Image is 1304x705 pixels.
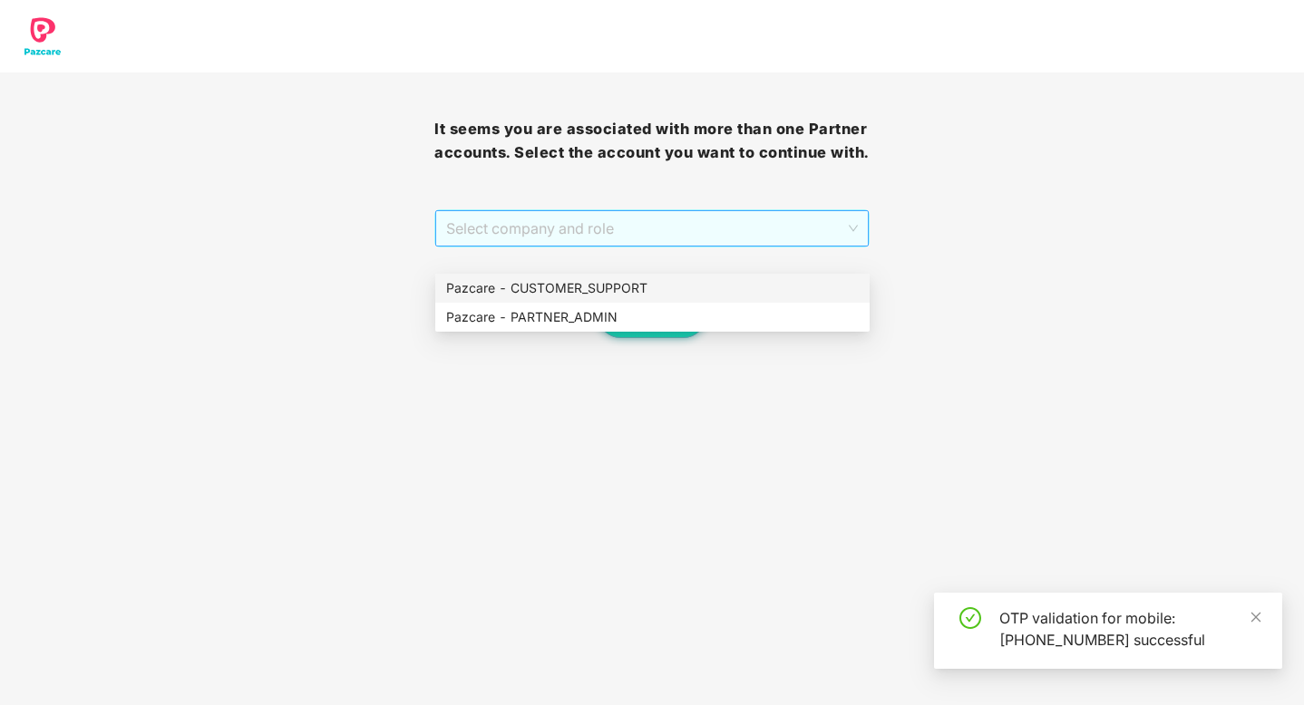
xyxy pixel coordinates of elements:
span: Select company and role [446,211,857,246]
span: close [1250,611,1262,623]
div: Pazcare - CUSTOMER_SUPPORT [446,278,859,298]
span: check-circle [959,607,981,629]
div: OTP validation for mobile: [PHONE_NUMBER] successful [999,607,1260,651]
div: Pazcare - PARTNER_ADMIN [435,303,870,332]
h3: It seems you are associated with more than one Partner accounts. Select the account you want to c... [434,118,869,164]
div: Pazcare - PARTNER_ADMIN [446,307,859,327]
div: Pazcare - CUSTOMER_SUPPORT [435,274,870,303]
